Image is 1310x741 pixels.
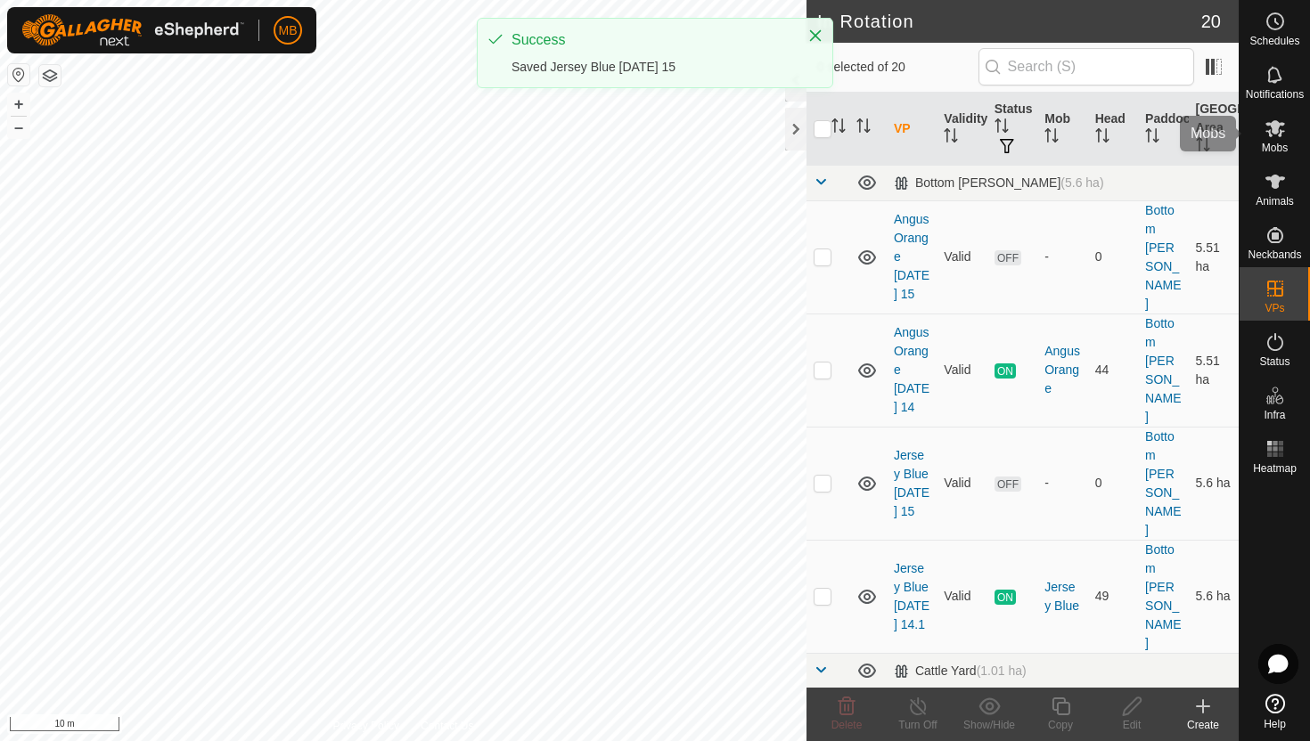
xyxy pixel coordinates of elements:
th: Mob [1037,93,1087,166]
td: Valid [937,313,987,427]
td: Valid [937,540,987,653]
td: 0 [1088,427,1138,540]
th: VP [887,93,937,166]
div: Jersey Blue [1044,578,1080,615]
span: Animals [1256,196,1294,207]
span: Delete [831,719,863,731]
span: Heatmap [1253,463,1297,474]
span: (1.01 ha) [977,664,1027,678]
span: Help [1264,719,1286,729]
span: OFF [995,476,1021,492]
td: 49 [1088,540,1138,653]
span: ON [995,590,1016,605]
span: Status [1259,356,1290,367]
div: Copy [1025,717,1096,733]
button: + [8,94,29,115]
div: Bottom [PERSON_NAME] [894,175,1104,191]
p-sorticon: Activate to sort [944,131,958,145]
th: Paddock [1138,93,1188,166]
th: [GEOGRAPHIC_DATA] Area [1189,93,1239,166]
a: Bottom [PERSON_NAME] [1145,203,1181,311]
a: Help [1240,687,1310,737]
span: MB [279,21,298,40]
span: Infra [1264,410,1285,420]
button: Map Layers [39,65,61,86]
div: Success [512,29,790,51]
button: Reset Map [8,64,29,85]
a: Contact Us [421,718,473,734]
span: VPs [1265,303,1284,313]
h2: In Rotation [817,11,1201,32]
span: 20 [1201,8,1221,35]
div: Show/Hide [954,717,1025,733]
p-sorticon: Activate to sort [856,121,871,135]
p-sorticon: Activate to sort [1196,140,1210,154]
th: Status [987,93,1037,166]
div: Angus Orange [1044,342,1080,398]
div: Cattle Yard [894,664,1027,679]
p-sorticon: Activate to sort [831,121,846,135]
td: 5.51 ha [1189,313,1239,427]
p-sorticon: Activate to sort [1145,131,1159,145]
div: Saved Jersey Blue [DATE] 15 [512,58,790,77]
span: Neckbands [1248,249,1301,260]
div: Edit [1096,717,1167,733]
a: Bottom [PERSON_NAME] [1145,542,1181,650]
p-sorticon: Activate to sort [995,121,1009,135]
a: Bottom [PERSON_NAME] [1145,429,1181,537]
p-sorticon: Activate to sort [1044,131,1059,145]
div: Create [1167,717,1239,733]
span: Mobs [1262,142,1288,153]
td: Valid [937,427,987,540]
span: (5.6 ha) [1060,175,1103,190]
td: 5.51 ha [1189,200,1239,313]
div: - [1044,474,1080,493]
span: Notifications [1246,89,1304,100]
button: Close [803,23,828,48]
a: Angus Orange [DATE] 14 [894,325,929,414]
td: 44 [1088,313,1138,427]
td: 5.6 ha [1189,427,1239,540]
img: Gallagher Logo [21,14,244,46]
span: ON [995,363,1016,379]
th: Validity [937,93,987,166]
button: – [8,117,29,138]
span: Schedules [1249,36,1299,46]
p-sorticon: Activate to sort [1095,131,1109,145]
a: Jersey Blue [DATE] 15 [894,448,929,518]
input: Search (S) [978,48,1194,85]
a: Privacy Policy [332,718,399,734]
div: Turn Off [882,717,954,733]
a: Jersey Blue [DATE] 14.1 [894,561,929,631]
div: - [1044,248,1080,266]
span: 0 selected of 20 [817,58,978,77]
td: 5.6 ha [1189,540,1239,653]
a: Bottom [PERSON_NAME] [1145,316,1181,424]
td: 0 [1088,200,1138,313]
span: OFF [995,250,1021,265]
td: Valid [937,200,987,313]
th: Head [1088,93,1138,166]
a: Angus Orange [DATE] 15 [894,212,929,301]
